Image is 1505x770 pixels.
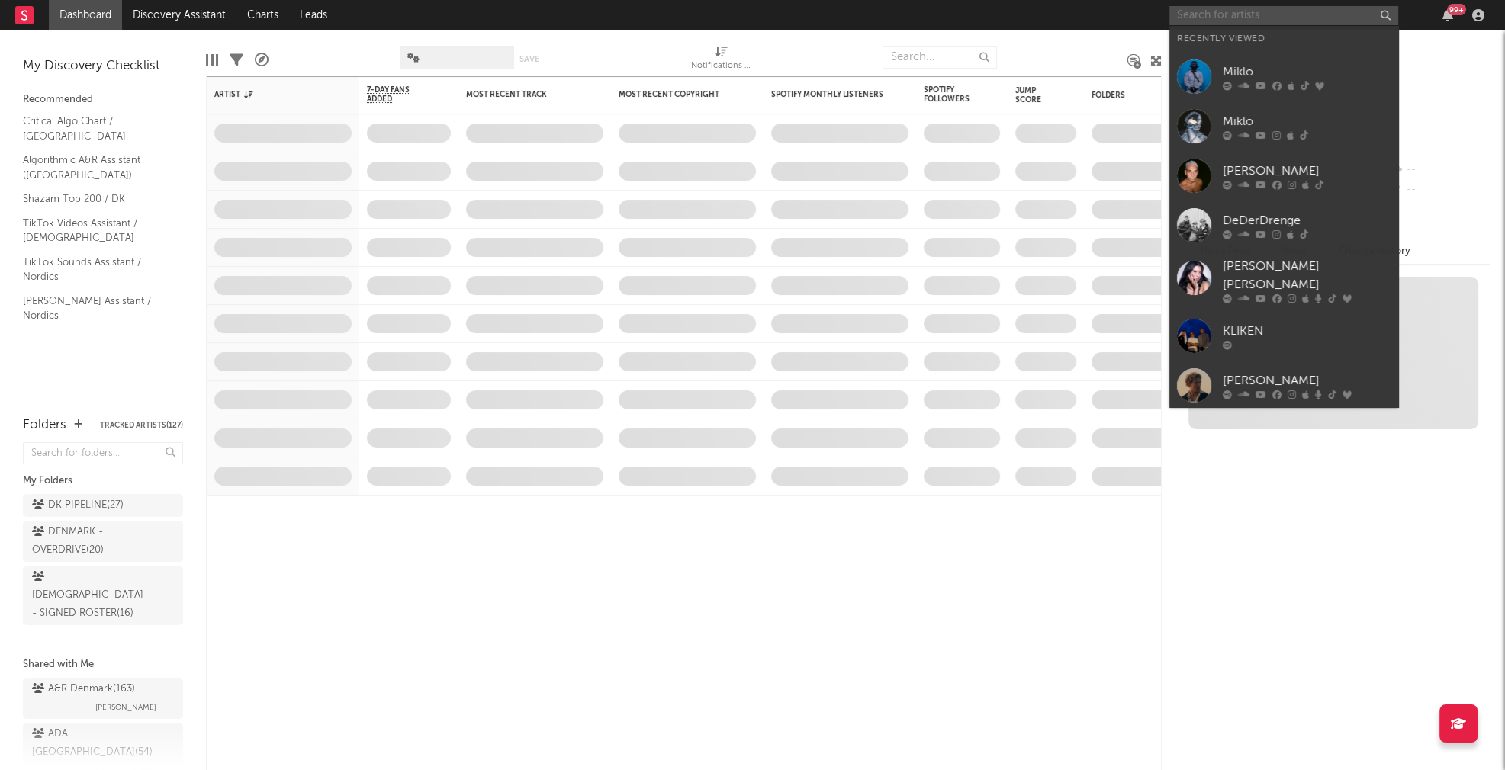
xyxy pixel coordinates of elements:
[32,725,170,762] div: ADA [GEOGRAPHIC_DATA] ( 54 )
[1447,4,1466,15] div: 99 +
[771,90,886,99] div: Spotify Monthly Listeners
[1388,160,1490,180] div: --
[1169,52,1398,101] a: Miklo
[1223,258,1391,294] div: [PERSON_NAME] [PERSON_NAME]
[1169,311,1398,361] a: KLIKEN
[23,215,168,246] a: TikTok Videos Assistant / [DEMOGRAPHIC_DATA]
[23,91,183,109] div: Recommended
[1223,162,1391,180] div: [PERSON_NAME]
[1223,371,1391,390] div: [PERSON_NAME]
[23,57,183,75] div: My Discovery Checklist
[691,38,752,82] div: Notifications (Artist)
[23,656,183,674] div: Shared with Me
[23,152,168,183] a: Algorithmic A&R Assistant ([GEOGRAPHIC_DATA])
[23,191,168,207] a: Shazam Top 200 / DK
[255,38,269,82] div: A&R Pipeline
[1169,361,1398,410] a: [PERSON_NAME]
[1388,180,1490,200] div: --
[95,698,156,717] span: [PERSON_NAME]
[23,293,168,324] a: [PERSON_NAME] Assistant / Nordics
[23,254,168,285] a: TikTok Sounds Assistant / Nordics
[32,496,124,515] div: DK PIPELINE ( 27 )
[1223,63,1391,81] div: Miklo
[100,422,183,429] button: Tracked Artists(127)
[1169,151,1398,201] a: [PERSON_NAME]
[1223,211,1391,229] div: DeDerDrenge
[23,442,183,464] input: Search for folders...
[23,521,183,562] a: DENMARK - OVERDRIVE(20)
[32,568,143,623] div: [DEMOGRAPHIC_DATA] - SIGNED ROSTER ( 16 )
[619,90,733,99] div: Most Recent Copyright
[23,566,183,625] a: [DEMOGRAPHIC_DATA] - SIGNED ROSTER(16)
[924,85,977,104] div: Spotify Followers
[23,494,183,517] a: DK PIPELINE(27)
[206,38,218,82] div: Edit Columns
[1169,201,1398,250] a: DeDerDrenge
[519,55,539,63] button: Save
[1169,101,1398,151] a: Miklo
[1015,86,1053,104] div: Jump Score
[1169,250,1398,311] a: [PERSON_NAME] [PERSON_NAME]
[23,472,183,490] div: My Folders
[230,38,243,82] div: Filters
[1223,112,1391,130] div: Miklo
[32,680,135,698] div: A&R Denmark ( 163 )
[23,113,168,144] a: Critical Algo Chart / [GEOGRAPHIC_DATA]
[23,416,66,435] div: Folders
[691,57,752,75] div: Notifications (Artist)
[214,90,329,99] div: Artist
[1442,9,1453,21] button: 99+
[1092,91,1206,100] div: Folders
[1169,6,1398,25] input: Search for artists
[466,90,580,99] div: Most Recent Track
[1177,30,1391,48] div: Recently Viewed
[367,85,428,104] span: 7-Day Fans Added
[23,678,183,719] a: A&R Denmark(163)[PERSON_NAME]
[32,523,140,560] div: DENMARK - OVERDRIVE ( 20 )
[883,46,997,69] input: Search...
[1223,322,1391,340] div: KLIKEN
